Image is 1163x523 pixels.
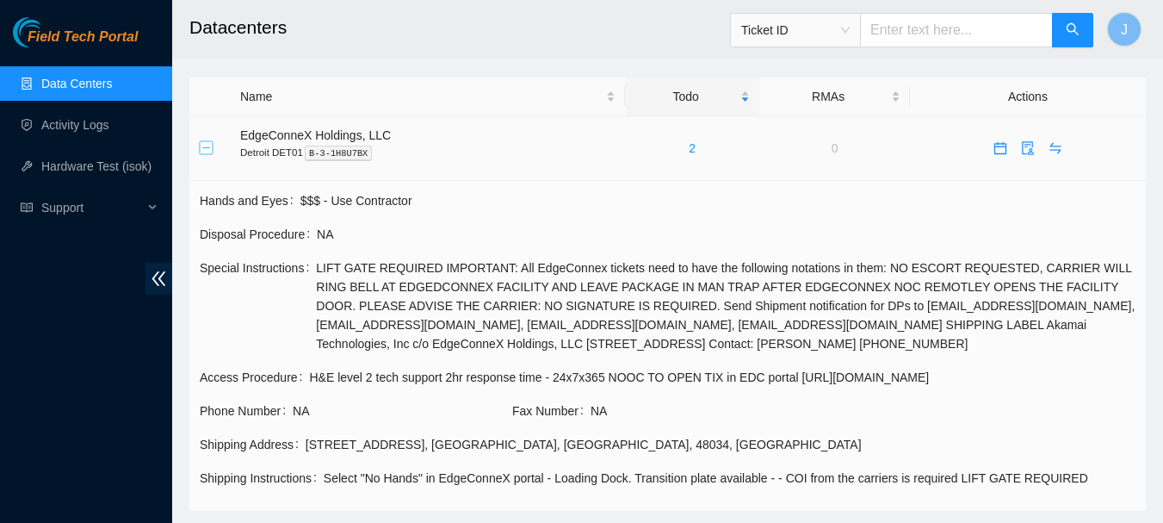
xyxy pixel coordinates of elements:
[200,141,213,155] button: Collapse row
[1014,134,1042,162] button: audit
[41,159,152,173] a: Hardware Test (isok)
[13,31,138,53] a: Akamai TechnologiesField Tech Portal
[200,225,317,244] span: Disposal Procedure
[41,77,112,90] a: Data Centers
[21,202,33,214] span: read
[987,141,1013,155] span: calendar
[832,141,838,155] a: 0
[987,141,1014,155] a: calendar
[591,402,1135,420] span: NA
[1066,22,1079,39] span: search
[200,258,316,353] span: Special Instructions
[1014,141,1042,155] a: audit
[860,13,1053,47] input: Enter text here...
[145,263,172,295] span: double-left
[317,225,1135,244] span: NA
[987,134,1014,162] button: calendar
[240,145,616,160] p: Detroit DET01
[741,17,850,43] span: Ticket ID
[13,17,87,47] img: Akamai Technologies
[1107,12,1141,47] button: J
[1121,19,1128,40] span: J
[1042,141,1069,155] a: swap
[200,469,324,488] span: Shipping Instructions
[324,469,1135,488] span: Select "No Hands" in EdgeConneX portal - Loading Dock. Transition plate available - - COI from th...
[300,191,1135,210] span: $$$ - Use Contractor
[316,258,1135,353] span: LIFT GATE REQUIRED IMPORTANT: All EdgeConnex tickets need to have the following notations in them...
[1015,141,1041,155] span: audit
[1042,141,1068,155] span: swap
[512,402,591,420] span: Fax Number
[689,141,696,155] a: 2
[310,368,1136,387] span: H&E level 2 tech support 2hr response time - 24x7x365 NOOC TO OPEN TIX in EDC portal [URL][DOMAIN...
[910,78,1146,116] th: Actions
[200,435,306,454] span: Shipping Address
[240,128,391,142] span: EdgeConneX Holdings, LLC
[200,191,300,210] span: Hands and Eyes
[200,368,310,387] span: Access Procedure
[305,146,373,161] kbd: B-3-1H8U7BX
[1042,134,1069,162] button: swap
[28,29,138,46] span: Field Tech Portal
[41,190,143,225] span: Support
[306,435,1135,454] div: [STREET_ADDRESS] , [GEOGRAPHIC_DATA] , [GEOGRAPHIC_DATA] , 48034 , [GEOGRAPHIC_DATA]
[41,118,109,132] a: Activity Logs
[293,402,510,420] span: NA
[200,402,293,420] span: Phone Number
[1052,13,1093,47] button: search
